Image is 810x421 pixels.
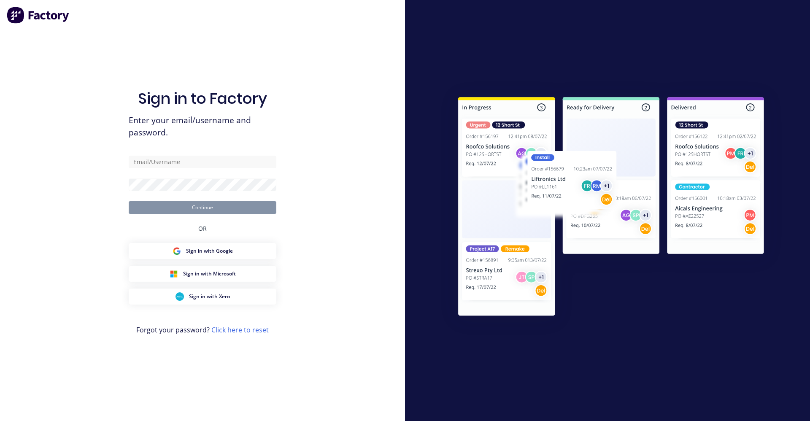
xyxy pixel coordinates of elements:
[175,292,184,301] img: Xero Sign in
[129,289,276,305] button: Xero Sign inSign in with Xero
[173,247,181,255] img: Google Sign in
[129,243,276,259] button: Google Sign inSign in with Google
[138,89,267,108] h1: Sign in to Factory
[170,270,178,278] img: Microsoft Sign in
[129,266,276,282] button: Microsoft Sign inSign in with Microsoft
[7,7,70,24] img: Factory
[189,293,230,300] span: Sign in with Xero
[129,201,276,214] button: Continue
[183,270,236,278] span: Sign in with Microsoft
[129,156,276,168] input: Email/Username
[186,247,233,255] span: Sign in with Google
[198,214,207,243] div: OR
[440,80,783,336] img: Sign in
[136,325,269,335] span: Forgot your password?
[129,114,276,139] span: Enter your email/username and password.
[211,325,269,335] a: Click here to reset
